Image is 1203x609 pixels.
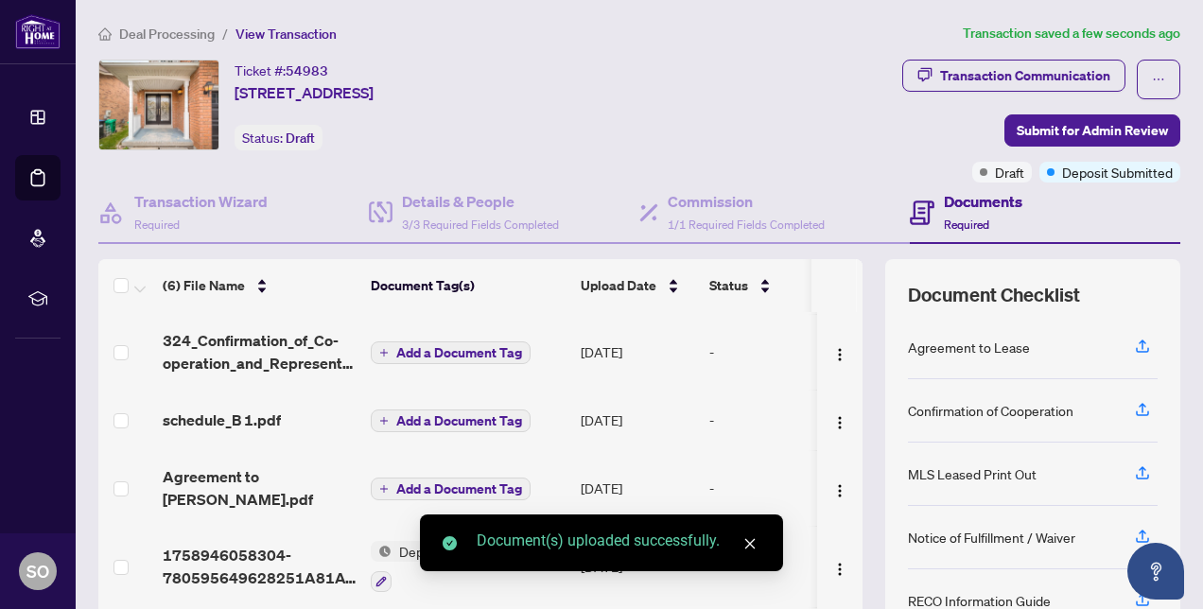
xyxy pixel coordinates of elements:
button: Logo [825,551,855,582]
span: 324_Confirmation_of_Co-operation_and_Representation_-_Tenant_Landlord_-_PropTx-[PERSON_NAME] 1.pdf [163,329,356,374]
td: [DATE] [573,390,702,450]
span: Required [944,217,989,232]
div: Notice of Fulfillment / Waiver [908,527,1075,548]
span: 3/3 Required Fields Completed [402,217,559,232]
img: Logo [832,483,847,498]
span: Draft [286,130,315,147]
span: Deal Processing [119,26,215,43]
img: logo [15,14,61,49]
span: Agreement to [PERSON_NAME].pdf [163,465,356,511]
article: Transaction saved a few seconds ago [963,23,1180,44]
span: Submit for Admin Review [1017,115,1168,146]
div: Status: [235,125,323,150]
div: - [709,478,855,498]
img: Logo [832,562,847,577]
div: - [709,341,855,362]
button: Transaction Communication [902,60,1125,92]
span: Status [709,275,748,296]
td: [DATE] [573,450,702,526]
img: Logo [832,347,847,362]
button: Add a Document Tag [371,409,531,433]
span: Upload Date [581,275,656,296]
th: Upload Date [573,259,702,312]
span: Deposit Amount [392,541,504,562]
span: Add a Document Tag [396,414,522,427]
span: schedule_B 1.pdf [163,409,281,431]
button: Add a Document Tag [371,409,531,432]
th: Document Tag(s) [363,259,573,312]
span: View Transaction [235,26,337,43]
td: [DATE] [573,314,702,390]
button: Logo [825,405,855,435]
span: Add a Document Tag [396,482,522,496]
button: Logo [825,337,855,367]
span: Add a Document Tag [396,346,522,359]
span: close [743,537,757,550]
img: Logo [832,415,847,430]
h4: Transaction Wizard [134,190,268,213]
div: Confirmation of Cooperation [908,400,1073,421]
span: Draft [995,162,1024,183]
span: (6) File Name [163,275,245,296]
span: ellipsis [1152,73,1165,86]
h4: Documents [944,190,1022,213]
span: [STREET_ADDRESS] [235,81,374,104]
span: plus [379,484,389,494]
button: Status IconDeposit Amount [371,541,504,592]
li: / [222,23,228,44]
span: 54983 [286,62,328,79]
span: plus [379,416,389,426]
div: Ticket #: [235,60,328,81]
span: home [98,27,112,41]
button: Add a Document Tag [371,478,531,500]
span: plus [379,348,389,357]
h4: Details & People [402,190,559,213]
button: Open asap [1127,543,1184,600]
div: MLS Leased Print Out [908,463,1037,484]
button: Add a Document Tag [371,477,531,501]
button: Add a Document Tag [371,340,531,365]
span: SO [26,558,49,584]
img: Status Icon [371,541,392,562]
img: IMG-W12281634_1.jpg [99,61,218,149]
span: Required [134,217,180,232]
button: Submit for Admin Review [1004,114,1180,147]
div: Agreement to Lease [908,337,1030,357]
h4: Commission [668,190,825,213]
span: Deposit Submitted [1062,162,1173,183]
span: Document Checklist [908,282,1080,308]
div: Transaction Communication [940,61,1110,91]
div: Document(s) uploaded successfully. [477,530,760,552]
span: check-circle [443,536,457,550]
th: Status [702,259,863,312]
div: - [709,409,855,430]
a: Close [740,533,760,554]
button: Add a Document Tag [371,341,531,364]
span: 1758946058304-780595649628251A81ACE624568BF630C27C953.jpeg [163,544,356,589]
span: 1/1 Required Fields Completed [668,217,825,232]
th: (6) File Name [155,259,363,312]
button: Logo [825,473,855,503]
